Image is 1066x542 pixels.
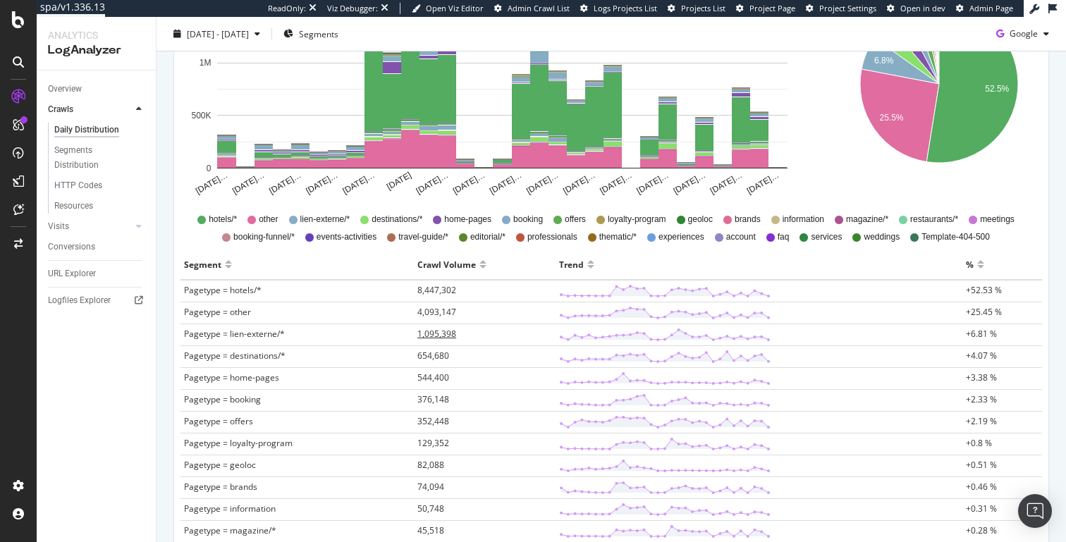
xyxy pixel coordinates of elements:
span: Pagetype = booking [184,393,261,405]
span: 129,352 [417,437,449,449]
span: services [811,231,842,243]
div: HTTP Codes [54,178,102,193]
div: ReadOnly: [268,3,306,14]
span: brands [735,214,761,226]
text: 500K [191,111,211,121]
span: magazine/* [846,214,888,226]
span: 352,448 [417,415,449,427]
span: 74,094 [417,481,444,493]
span: +2.33 % [966,393,997,405]
a: Open Viz Editor [412,3,484,14]
div: Visits [48,219,69,234]
button: Segments [278,23,344,45]
span: weddings [864,231,900,243]
span: 50,748 [417,503,444,515]
span: restaurants/* [910,214,958,226]
div: Open Intercom Messenger [1018,494,1052,528]
span: editorial/* [470,231,506,243]
a: Admin Page [956,3,1013,14]
span: 654,680 [417,350,449,362]
a: Resources [54,199,146,214]
span: home-pages [444,214,491,226]
span: events-activities [317,231,376,243]
a: HTTP Codes [54,178,146,193]
a: Crawls [48,102,132,117]
span: +2.19 % [966,415,997,427]
text: 1M [200,58,212,68]
span: +6.81 % [966,328,997,340]
div: Resources [54,199,93,214]
div: % [966,253,974,276]
span: lien-externe/* [300,214,350,226]
span: 45,518 [417,524,444,536]
span: destinations/* [372,214,422,226]
button: Google [991,23,1055,45]
div: Analytics [48,28,145,42]
span: Segments [299,27,338,39]
span: Pagetype = offers [184,415,253,427]
span: +3.38 % [966,371,997,383]
div: Conversions [48,240,95,254]
span: professionals [527,231,577,243]
span: loyalty-program [608,214,666,226]
text: 0 [207,164,212,173]
span: Admin Page [969,3,1013,13]
a: URL Explorer [48,266,146,281]
span: 82,088 [417,459,444,471]
span: information [783,214,824,226]
span: hotels/* [209,214,237,226]
span: Project Page [749,3,795,13]
div: Segment [184,253,221,276]
div: Segments Distribution [54,143,133,173]
span: Google [1010,27,1038,39]
span: Project Settings [819,3,876,13]
span: offers [565,214,586,226]
span: Admin Crawl List [508,3,570,13]
span: Pagetype = geoloc [184,459,256,471]
span: Logs Projects List [594,3,657,13]
span: +25.45 % [966,306,1002,318]
span: Pagetype = home-pages [184,371,279,383]
span: travel-guide/* [398,231,448,243]
a: Project Page [736,3,795,14]
a: Visits [48,219,132,234]
a: Overview [48,82,146,97]
span: +0.46 % [966,481,997,493]
span: Pagetype = lien-externe/* [184,328,285,340]
span: faq [778,231,790,243]
div: Daily Distribution [54,123,119,137]
div: Crawl Volume [417,253,476,276]
button: [DATE] - [DATE] [168,23,266,45]
span: Pagetype = destinations/* [184,350,286,362]
span: Pagetype = hotels/* [184,284,262,296]
span: +4.07 % [966,350,997,362]
text: 6.8% [874,56,894,66]
span: +0.51 % [966,459,997,471]
span: Pagetype = magazine/* [184,524,276,536]
div: Overview [48,82,82,97]
span: +0.28 % [966,524,997,536]
div: Logfiles Explorer [48,293,111,308]
span: geoloc [688,214,713,226]
span: +52.53 % [966,284,1002,296]
a: Project Settings [806,3,876,14]
span: Open in dev [900,3,945,13]
span: meetings [980,214,1015,226]
div: Trend [559,253,584,276]
span: 544,400 [417,371,449,383]
span: experiences [658,231,704,243]
text: [DATE] [385,170,413,192]
span: account [726,231,756,243]
a: Segments Distribution [54,143,146,173]
text: 25.5% [879,113,903,123]
span: Open Viz Editor [426,3,484,13]
span: +0.31 % [966,503,997,515]
a: Open in dev [887,3,945,14]
a: Conversions [48,240,146,254]
a: Projects List [668,3,725,14]
span: Pagetype = loyalty-program [184,437,293,449]
span: 376,148 [417,393,449,405]
span: Template-404-500 [921,231,990,243]
span: booking [513,214,543,226]
span: booking-funnel/* [233,231,295,243]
